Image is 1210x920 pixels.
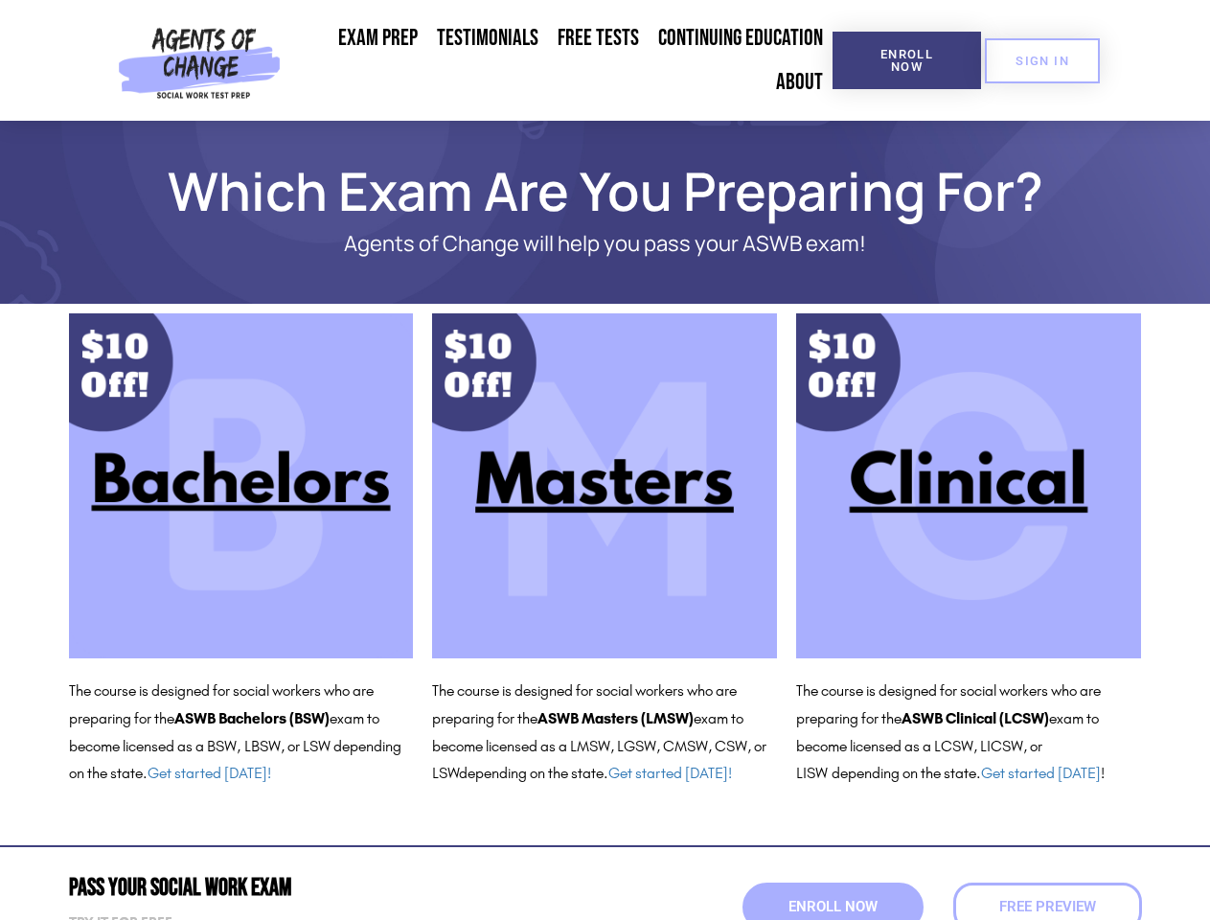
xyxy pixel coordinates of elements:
a: Get started [DATE]! [608,764,732,782]
span: depending on the state [832,764,976,782]
a: Continuing Education [649,16,833,60]
a: Testimonials [427,16,548,60]
a: SIGN IN [985,38,1100,83]
h2: Pass Your Social Work Exam [69,876,596,900]
span: depending on the state. [459,764,732,782]
span: Enroll Now [863,48,950,73]
p: Agents of Change will help you pass your ASWB exam! [136,232,1075,256]
span: . ! [976,764,1105,782]
a: Enroll Now [833,32,981,89]
nav: Menu [288,16,833,104]
b: ASWB Clinical (LCSW) [902,709,1049,727]
a: Exam Prep [329,16,427,60]
a: Get started [DATE]! [148,764,271,782]
b: ASWB Masters (LMSW) [537,709,694,727]
b: ASWB Bachelors (BSW) [174,709,330,727]
p: The course is designed for social workers who are preparing for the exam to become licensed as a ... [69,678,414,788]
span: SIGN IN [1016,55,1069,67]
span: Free Preview [999,900,1096,914]
a: About [766,60,833,104]
a: Get started [DATE] [981,764,1101,782]
h1: Which Exam Are You Preparing For? [59,169,1152,213]
a: Free Tests [548,16,649,60]
span: Enroll Now [788,900,878,914]
p: The course is designed for social workers who are preparing for the exam to become licensed as a ... [432,678,777,788]
p: The course is designed for social workers who are preparing for the exam to become licensed as a ... [796,678,1141,788]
